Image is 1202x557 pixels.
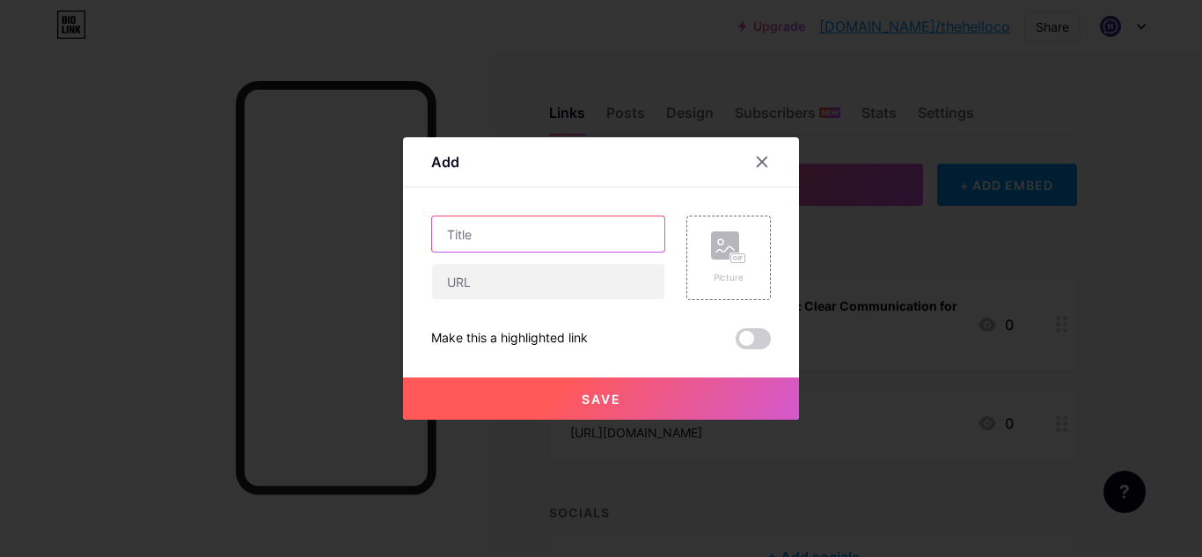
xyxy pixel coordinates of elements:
[431,328,588,349] div: Make this a highlighted link
[403,377,799,420] button: Save
[582,392,621,407] span: Save
[432,264,664,299] input: URL
[711,271,746,284] div: Picture
[432,216,664,252] input: Title
[431,151,459,172] div: Add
